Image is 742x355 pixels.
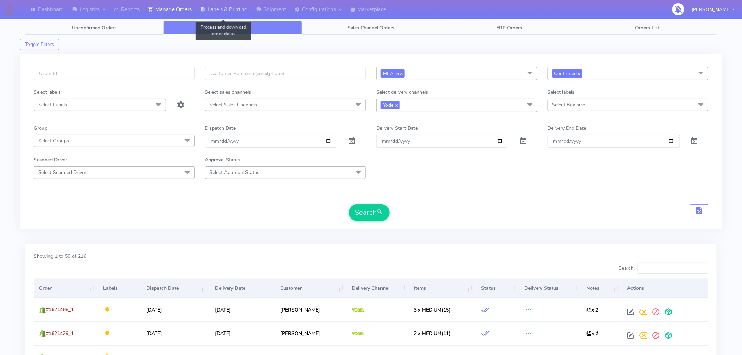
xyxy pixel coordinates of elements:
span: 3 x MEDIUM [414,307,442,313]
span: Unconfirmed Orders [72,25,117,31]
label: Delivery Start Date [376,125,418,132]
label: Select labels [548,88,575,96]
label: Select delivery channels [376,88,428,96]
span: Select Scanned Driver [38,169,86,176]
th: Order: activate to sort column ascending [34,279,98,297]
th: Notes: activate to sort column ascending [581,279,622,297]
label: Showing 1 to 50 of 216 [34,253,86,260]
th: Customer: activate to sort column ascending [275,279,346,297]
td: [DATE] [210,298,275,321]
input: Search: [637,263,708,274]
input: Customer Reference(email,phone) [205,67,366,80]
a: x [399,69,403,77]
th: Dispatch Date: activate to sort column ascending [141,279,209,297]
a: x [394,101,398,108]
td: [PERSON_NAME] [275,321,346,345]
a: x [577,69,580,77]
td: [DATE] [141,298,209,321]
span: #1621468_1 [46,306,74,313]
td: [PERSON_NAME] [275,298,346,321]
span: Sales Channel Orders [348,25,394,31]
label: Select sales channels [205,88,251,96]
span: Select Approval Status [210,169,260,176]
input: Order Id [34,67,195,80]
th: Delivery Date: activate to sort column ascending [210,279,275,297]
span: ERP Orders [496,25,522,31]
label: Dispatch Date [205,125,236,132]
span: Orders List [635,25,660,31]
span: Select Labels [38,101,67,108]
th: Actions: activate to sort column ascending [622,279,708,297]
span: MEALS [381,69,405,78]
td: [DATE] [210,321,275,345]
button: [PERSON_NAME] [687,2,740,17]
span: Select Sales Channels [210,101,257,108]
th: Labels: activate to sort column ascending [98,279,141,297]
span: (15) [414,307,451,313]
td: [DATE] [141,321,209,345]
button: Toggle Filters [20,39,59,50]
th: Status: activate to sort column ascending [476,279,519,297]
button: Search [349,204,390,221]
img: shopify.png [39,330,46,337]
i: x 1 [586,307,598,313]
img: Yodel [352,332,364,336]
label: Approval Status [205,156,241,163]
span: Select Groups [38,138,69,144]
th: Delivery Channel: activate to sort column ascending [347,279,409,297]
ul: Tabs [25,21,717,35]
span: Confirmed [552,69,582,78]
img: Yodel [352,308,364,312]
span: Yodel [381,101,400,109]
span: Search Orders [217,25,249,31]
th: Delivery Status: activate to sort column ascending [519,279,581,297]
i: x 1 [586,330,598,337]
span: 2 x MEDIUM [414,330,442,337]
span: (11) [414,330,451,337]
span: Select Box size [552,101,585,108]
label: Select labels [34,88,61,96]
label: Delivery End Date [548,125,586,132]
label: Scanned Driver [34,156,67,163]
label: Search: [619,263,708,274]
th: Items: activate to sort column ascending [409,279,476,297]
label: Group [34,125,47,132]
img: shopify.png [39,307,46,314]
span: #1621429_1 [46,330,74,337]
